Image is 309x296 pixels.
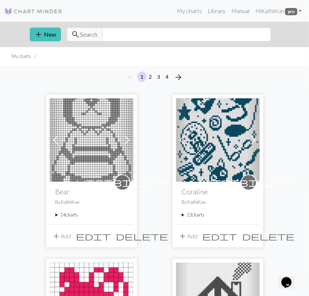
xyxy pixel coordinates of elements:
a: Teddy [50,136,133,143]
span: add [52,231,61,241]
summary: 12charts [182,211,254,218]
button: 1 [138,71,146,82]
span: Search [80,30,98,39]
button: Add [176,229,200,243]
button: New [30,28,61,41]
p: By KathiKun [182,199,254,206]
button: Delete [114,229,171,243]
summary: 14charts [56,211,127,218]
button: Next [171,71,186,83]
p: By KathiKun [56,199,127,206]
span: visibility [203,177,294,188]
i: private [203,175,294,190]
iframe: chat widget [278,267,302,289]
span: delete [243,231,295,241]
button: Edit [74,229,114,243]
span: edit [203,231,237,241]
span: pro [285,8,297,15]
span: visibility [77,177,168,188]
span: edit [76,231,111,241]
button: 4 [163,71,171,82]
h2: Coraline [182,188,254,196]
a: HiKathiKun pro [252,4,305,18]
span: delete [116,231,168,241]
span: search [72,29,80,40]
button: Edit [200,229,240,243]
h2: Bear [56,188,127,196]
nav: Page navigation [123,71,186,83]
span: add [179,231,187,241]
a: Manual [228,4,252,18]
i: Edit [76,232,111,240]
button: Delete [240,229,297,243]
img: Coraline neu anfang [176,98,260,182]
i: Edit [203,232,237,240]
span: add [34,29,43,40]
li: My charts [12,53,31,60]
a: Library [205,4,228,18]
a: Coraline neu anfang [176,136,260,143]
button: Add [50,229,74,243]
a: My charts [174,4,205,18]
button: 3 [154,71,163,82]
span: arrow_forward [174,72,183,82]
i: Next [174,73,183,82]
img: Logo [4,7,62,16]
img: Teddy [50,98,133,182]
button: 2 [146,71,155,82]
i: private [77,175,168,190]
